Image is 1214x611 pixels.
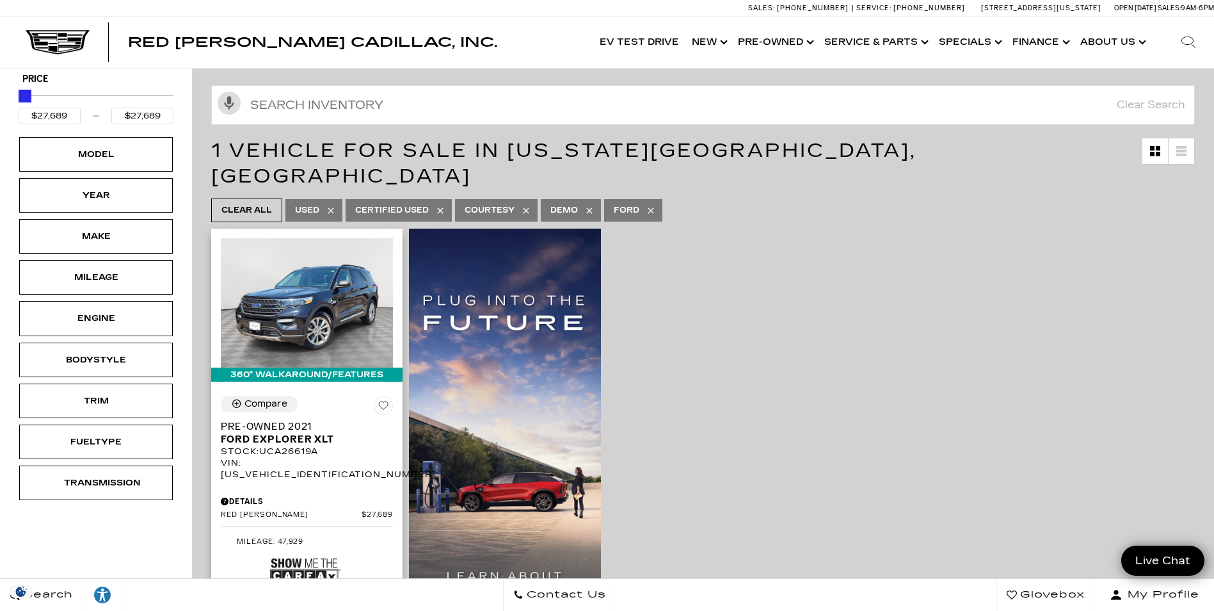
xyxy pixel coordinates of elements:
[748,4,852,12] a: Sales: [PHONE_NUMBER]
[211,85,1195,125] input: Search Inventory
[1163,17,1214,68] div: Search
[19,343,173,377] div: BodystyleBodystyle
[221,420,393,446] a: Pre-Owned 2021Ford Explorer XLT
[211,139,916,188] span: 1 Vehicle for Sale in [US_STATE][GEOGRAPHIC_DATA], [GEOGRAPHIC_DATA]
[19,85,173,124] div: Price
[218,92,241,115] svg: Click to toggle on voice search
[19,466,173,500] div: TransmissionTransmission
[19,425,173,459] div: FueltypeFueltype
[244,398,287,410] div: Compare
[852,4,968,12] a: Service: [PHONE_NUMBER]
[981,4,1101,12] a: [STREET_ADDRESS][US_STATE]
[19,90,31,102] div: Maximum Price
[362,510,394,520] span: $27,689
[685,17,731,68] a: New
[221,510,393,520] a: Red [PERSON_NAME] $27,689
[128,35,497,50] span: Red [PERSON_NAME] Cadillac, Inc.
[19,384,173,418] div: TrimTrim
[64,229,128,243] div: Make
[221,433,383,446] span: Ford Explorer XLT
[221,457,393,480] div: VIN: [US_VEHICLE_IDENTIFICATION_NUMBER]
[19,178,173,213] div: YearYear
[64,476,128,490] div: Transmission
[818,17,932,68] a: Service & Parts
[221,396,298,412] button: Compare Vehicle
[111,108,173,124] input: Maximum
[1122,586,1199,604] span: My Profile
[295,202,319,218] span: Used
[731,17,818,68] a: Pre-Owned
[270,553,340,600] img: Show Me the CARFAX 1-Owner Badge
[83,579,122,611] a: Explore your accessibility options
[221,510,362,520] span: Red [PERSON_NAME]
[64,353,128,367] div: Bodystyle
[64,270,128,284] div: Mileage
[777,4,849,12] span: [PHONE_NUMBER]
[221,496,393,507] div: Pricing Details - Pre-Owned 2021 Ford Explorer XLT
[932,17,1006,68] a: Specials
[1181,4,1214,12] span: 9 AM-6 PM
[1114,4,1156,12] span: Open [DATE]
[6,585,36,598] section: Click to Open Cookie Consent Modal
[1095,579,1214,611] button: Open user profile menu
[128,36,497,49] a: Red [PERSON_NAME] Cadillac, Inc.
[64,394,128,408] div: Trim
[64,311,128,325] div: Engine
[1158,4,1181,12] span: Sales:
[19,108,81,124] input: Minimum
[64,435,128,449] div: Fueltype
[503,579,616,611] a: Contact Us
[523,586,606,604] span: Contact Us
[1129,553,1197,568] span: Live Chat
[64,188,128,202] div: Year
[19,137,173,172] div: ModelModel
[1142,138,1168,164] a: Grid View
[6,585,36,598] img: Opt-Out Icon
[221,420,383,433] span: Pre-Owned 2021
[355,202,429,218] span: Certified Used
[593,17,685,68] a: EV Test Drive
[19,301,173,336] div: EngineEngine
[221,446,393,457] div: Stock : UCA26619A
[1121,546,1204,576] a: Live Chat
[221,534,393,550] li: Mileage: 47,929
[1006,17,1074,68] a: Finance
[614,202,639,218] span: Ford
[83,585,122,605] div: Explore your accessibility options
[26,30,90,54] img: Cadillac Dark Logo with Cadillac White Text
[374,396,393,420] button: Save Vehicle
[856,4,891,12] span: Service:
[19,219,173,254] div: MakeMake
[64,147,128,161] div: Model
[748,4,775,12] span: Sales:
[221,238,393,368] img: 2021 Ford Explorer XLT
[550,202,578,218] span: Demo
[1017,586,1085,604] span: Glovebox
[221,202,272,218] span: Clear All
[211,368,403,382] div: 360° WalkAround/Features
[20,586,73,604] span: Search
[22,74,170,85] h5: Price
[1074,17,1150,68] a: About Us
[465,202,515,218] span: Courtesy
[19,260,173,295] div: MileageMileage
[996,579,1095,611] a: Glovebox
[893,4,965,12] span: [PHONE_NUMBER]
